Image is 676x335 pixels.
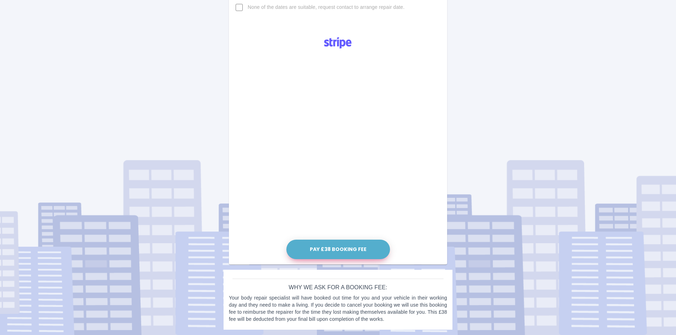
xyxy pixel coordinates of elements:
[248,4,405,11] span: None of the dates are suitable, request contact to arrange repair date.
[229,283,447,292] h6: Why we ask for a booking fee:
[286,240,390,259] button: Pay £38 Booking Fee
[320,34,356,51] img: Logo
[285,54,391,238] iframe: Secure payment input frame
[229,294,447,323] p: Your body repair specialist will have booked out time for you and your vehicle in their working d...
